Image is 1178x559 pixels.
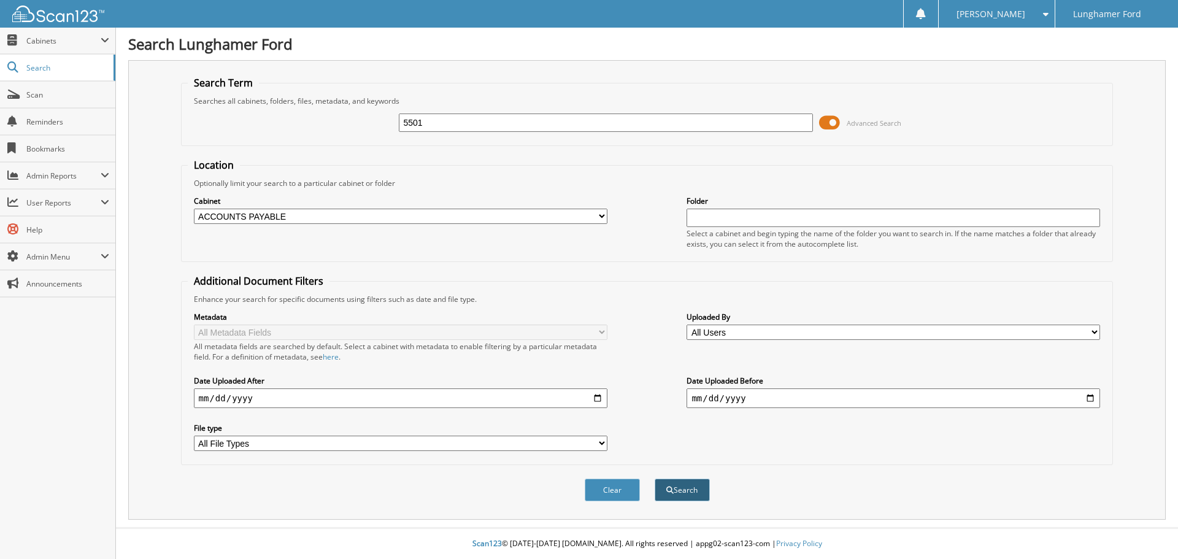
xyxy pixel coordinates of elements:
[957,10,1025,18] span: [PERSON_NAME]
[655,479,710,501] button: Search
[188,178,1107,188] div: Optionally limit your search to a particular cabinet or folder
[776,538,822,549] a: Privacy Policy
[1073,10,1141,18] span: Lunghamer Ford
[26,171,101,181] span: Admin Reports
[194,388,607,408] input: start
[194,312,607,322] label: Metadata
[847,118,901,128] span: Advanced Search
[194,376,607,386] label: Date Uploaded After
[26,252,101,262] span: Admin Menu
[26,225,109,235] span: Help
[687,388,1100,408] input: end
[472,538,502,549] span: Scan123
[687,376,1100,386] label: Date Uploaded Before
[12,6,104,22] img: scan123-logo-white.svg
[188,96,1107,106] div: Searches all cabinets, folders, files, metadata, and keywords
[26,279,109,289] span: Announcements
[323,352,339,362] a: here
[26,117,109,127] span: Reminders
[194,423,607,433] label: File type
[188,76,259,90] legend: Search Term
[194,341,607,362] div: All metadata fields are searched by default. Select a cabinet with metadata to enable filtering b...
[26,36,101,46] span: Cabinets
[26,144,109,154] span: Bookmarks
[116,529,1178,559] div: © [DATE]-[DATE] [DOMAIN_NAME]. All rights reserved | appg02-scan123-com |
[1117,500,1178,559] iframe: Chat Widget
[26,90,109,100] span: Scan
[687,312,1100,322] label: Uploaded By
[687,196,1100,206] label: Folder
[188,158,240,172] legend: Location
[585,479,640,501] button: Clear
[194,196,607,206] label: Cabinet
[188,294,1107,304] div: Enhance your search for specific documents using filters such as date and file type.
[687,228,1100,249] div: Select a cabinet and begin typing the name of the folder you want to search in. If the name match...
[188,274,329,288] legend: Additional Document Filters
[26,63,107,73] span: Search
[128,34,1166,54] h1: Search Lunghamer Ford
[26,198,101,208] span: User Reports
